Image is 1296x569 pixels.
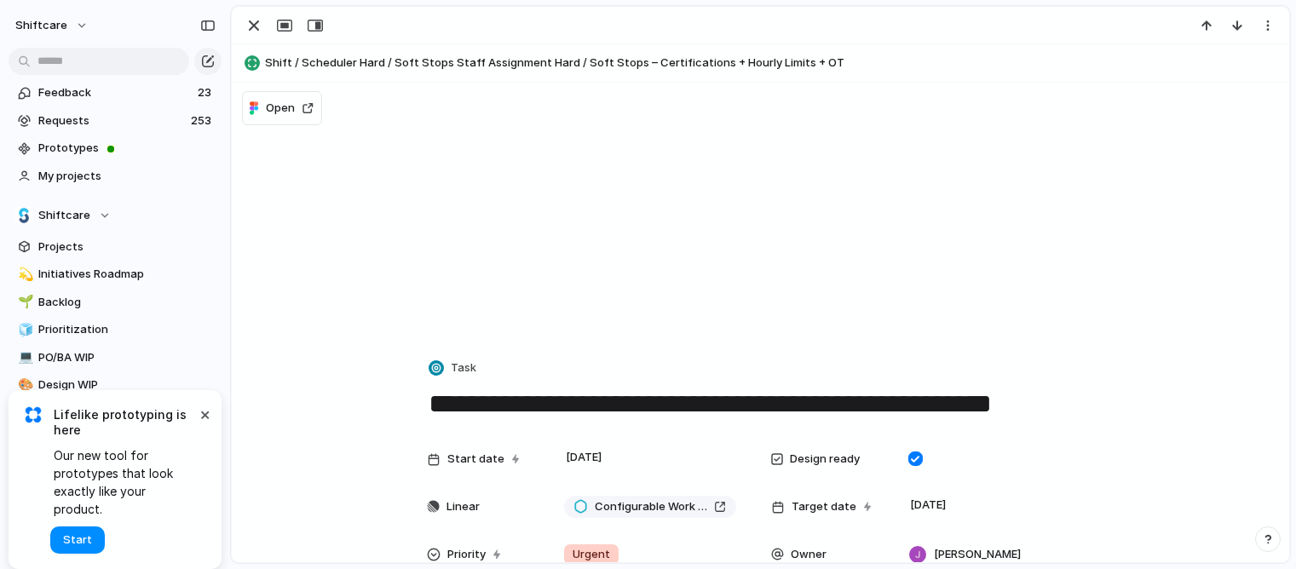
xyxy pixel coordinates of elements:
[54,446,196,518] span: Our new tool for prototypes that look exactly like your product.
[15,17,67,34] span: shiftcare
[18,320,30,340] div: 🧊
[15,376,32,394] button: 🎨
[38,376,216,394] span: Design WIP
[9,234,222,260] a: Projects
[9,164,222,189] a: My projects
[198,84,215,101] span: 23
[15,349,32,366] button: 💻
[242,91,322,125] button: Open
[38,349,216,366] span: PO/BA WIP
[9,108,222,134] a: Requests253
[8,12,97,39] button: shiftcare
[425,356,481,381] button: Task
[266,100,295,117] span: Open
[18,292,30,312] div: 🌱
[18,348,30,367] div: 💻
[9,345,222,371] a: 💻PO/BA WIP
[447,546,486,563] span: Priority
[9,135,222,161] a: Prototypes
[595,498,707,515] span: Configurable Work Hour Caps with Enforcement Toggle
[451,359,476,376] span: Task
[9,290,222,315] a: 🌱Backlog
[446,498,480,515] span: Linear
[38,266,216,283] span: Initiatives Roadmap
[38,112,186,129] span: Requests
[9,80,222,106] a: Feedback23
[447,451,504,468] span: Start date
[265,55,1282,72] span: Shift / Scheduler Hard / Soft Stops Staff Assignment Hard / Soft Stops – Certifications + Hourly ...
[792,498,856,515] span: Target date
[18,376,30,395] div: 🎨
[191,112,215,129] span: 253
[54,407,196,438] span: Lifelike prototyping is here
[9,372,222,398] a: 🎨Design WIP
[564,496,736,518] a: Configurable Work Hour Caps with Enforcement Toggle
[15,266,32,283] button: 💫
[38,168,216,185] span: My projects
[9,203,222,228] button: Shiftcare
[9,262,222,287] a: 💫Initiatives Roadmap
[18,265,30,284] div: 💫
[15,321,32,338] button: 🧊
[38,321,216,338] span: Prioritization
[38,140,216,157] span: Prototypes
[791,546,827,563] span: Owner
[562,447,607,468] span: [DATE]
[239,49,1282,77] button: Shift / Scheduler Hard / Soft Stops Staff Assignment Hard / Soft Stops – Certifications + Hourly ...
[573,546,610,563] span: Urgent
[50,526,105,554] button: Start
[790,451,860,468] span: Design ready
[38,84,193,101] span: Feedback
[906,495,951,515] span: [DATE]
[63,532,92,549] span: Start
[38,294,216,311] span: Backlog
[194,404,215,424] button: Dismiss
[9,317,222,342] a: 🧊Prioritization
[38,207,90,224] span: Shiftcare
[15,294,32,311] button: 🌱
[934,546,1021,563] span: [PERSON_NAME]
[38,239,216,256] span: Projects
